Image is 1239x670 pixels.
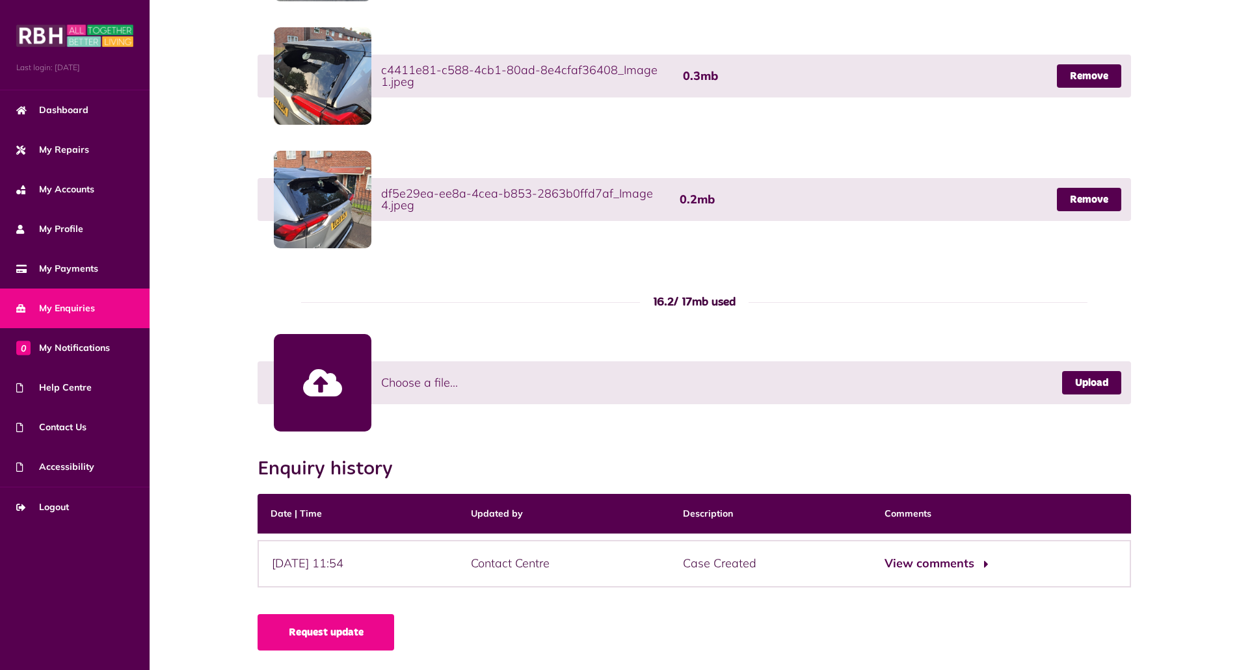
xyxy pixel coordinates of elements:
[381,188,666,211] span: df5e29ea-ee8a-4cea-b853-2863b0ffd7af_Image 4.jpeg
[16,341,31,355] span: 0
[381,64,670,88] span: c4411e81-c588-4cb1-80ad-8e4cfaf36408_Image 1.jpeg
[680,194,715,205] span: 0.2mb
[872,494,1131,534] th: Comments
[16,500,69,514] span: Logout
[258,494,458,534] th: Date | Time
[670,494,872,534] th: Description
[381,374,458,391] span: Choose a file...
[16,62,133,73] span: Last login: [DATE]
[16,341,110,355] span: My Notifications
[653,296,674,308] span: 16.2
[16,183,94,196] span: My Accounts
[258,457,406,481] h2: Enquiry history
[1057,64,1121,88] a: Remove
[16,420,87,434] span: Contact Us
[16,23,133,49] img: MyRBH
[16,381,92,394] span: Help Centre
[458,494,670,534] th: Updated by
[458,540,670,587] div: Contact Centre
[1057,188,1121,211] a: Remove
[16,222,83,236] span: My Profile
[16,103,88,117] span: Dashboard
[683,70,718,82] span: 0.3mb
[16,262,98,276] span: My Payments
[258,614,394,651] a: Request update
[1062,371,1121,394] a: Upload
[16,460,94,474] span: Accessibility
[670,540,872,587] div: Case Created
[16,302,95,315] span: My Enquiries
[640,294,749,311] div: / 17mb used
[885,554,985,573] button: View comments
[16,143,89,157] span: My Repairs
[258,540,458,587] div: [DATE] 11:54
